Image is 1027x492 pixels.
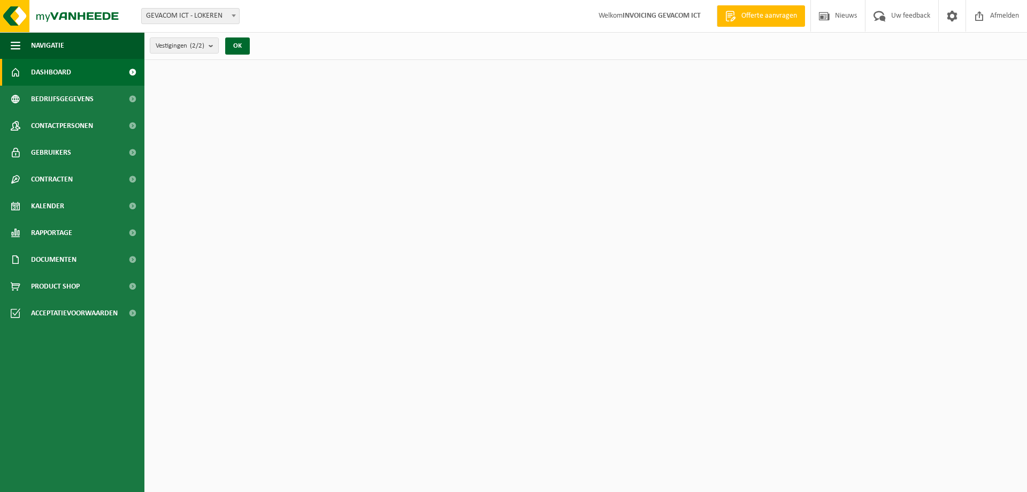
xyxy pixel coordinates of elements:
span: Contactpersonen [31,112,93,139]
span: Rapportage [31,219,72,246]
button: Vestigingen(2/2) [150,37,219,54]
span: Documenten [31,246,76,273]
span: GEVACOM ICT - LOKEREN [141,8,240,24]
span: Bedrijfsgegevens [31,86,94,112]
count: (2/2) [190,42,204,49]
strong: INVOICING GEVACOM ICT [623,12,701,20]
button: OK [225,37,250,55]
span: Kalender [31,193,64,219]
span: Offerte aanvragen [739,11,800,21]
span: Acceptatievoorwaarden [31,300,118,327]
span: Gebruikers [31,139,71,166]
span: Dashboard [31,59,71,86]
span: GEVACOM ICT - LOKEREN [142,9,239,24]
span: Product Shop [31,273,80,300]
span: Contracten [31,166,73,193]
a: Offerte aanvragen [717,5,805,27]
span: Vestigingen [156,38,204,54]
span: Navigatie [31,32,64,59]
